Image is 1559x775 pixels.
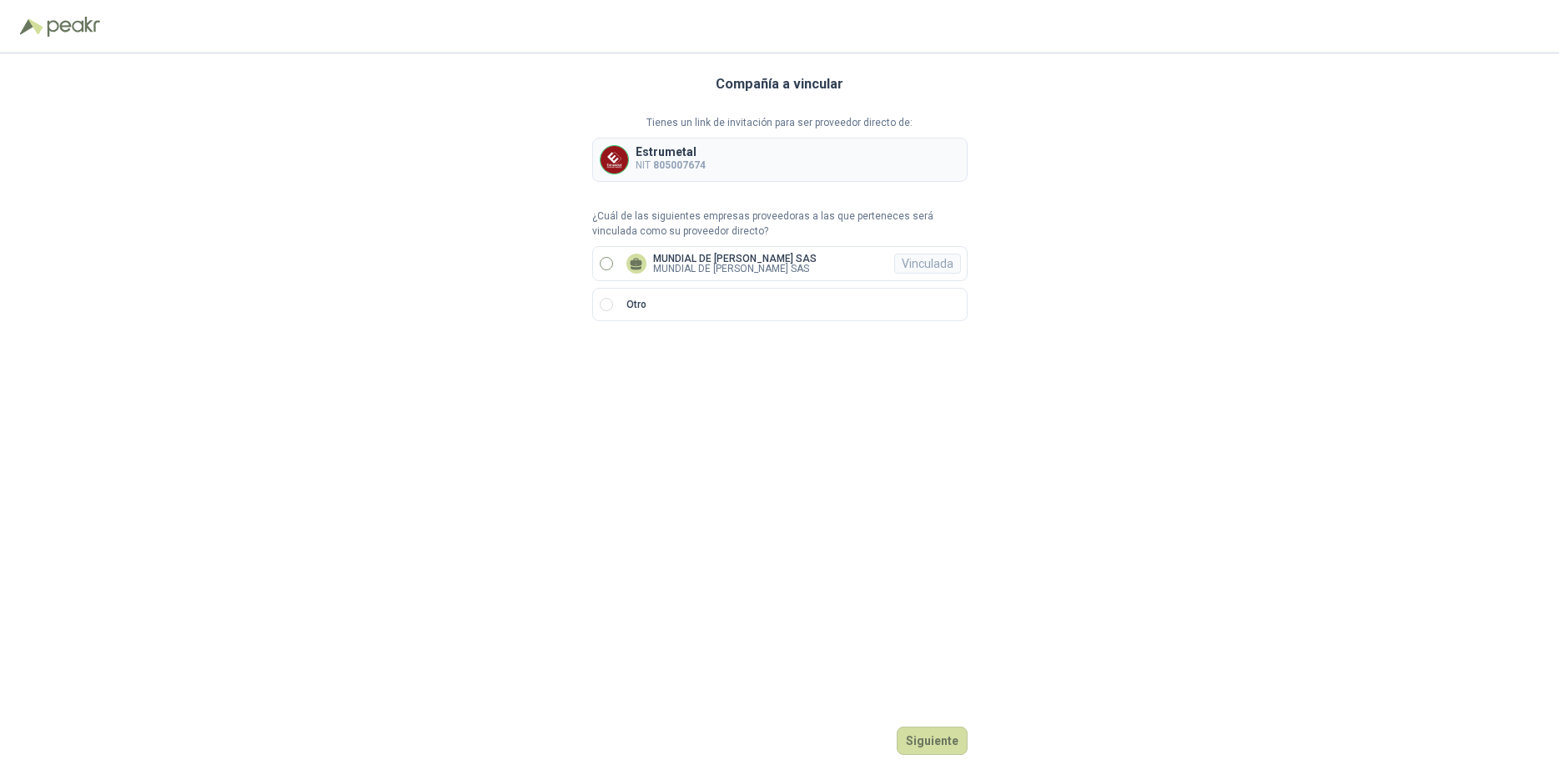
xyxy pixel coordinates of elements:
[653,254,817,264] p: MUNDIAL DE [PERSON_NAME] SAS
[653,159,706,171] b: 805007674
[897,727,968,755] button: Siguiente
[601,146,628,174] img: Company Logo
[894,254,961,274] div: Vinculada
[716,73,843,95] h3: Compañía a vincular
[636,158,706,174] p: NIT
[626,297,646,313] p: Otro
[653,264,817,274] p: MUNDIAL DE [PERSON_NAME] SAS
[636,146,706,158] p: Estrumetal
[47,17,100,37] img: Peakr
[20,18,43,35] img: Logo
[592,115,968,131] p: Tienes un link de invitación para ser proveedor directo de:
[592,209,968,240] p: ¿Cuál de las siguientes empresas proveedoras a las que perteneces será vinculada como su proveedo...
